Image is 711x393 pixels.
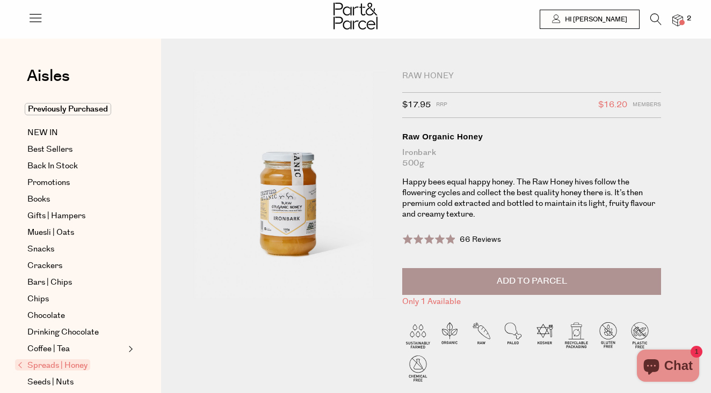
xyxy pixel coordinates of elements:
span: Drinking Chocolate [27,326,99,339]
a: 2 [672,14,683,26]
span: Crackers [27,259,62,272]
a: Muesli | Oats [27,226,125,239]
span: Previously Purchased [25,103,111,115]
span: Coffee | Tea [27,343,70,355]
a: Seeds | Nuts [27,376,125,389]
span: Muesli | Oats [27,226,74,239]
a: NEW IN [27,127,125,139]
span: Books [27,193,50,206]
a: Snacks [27,243,125,256]
span: Spreads | Honey [15,359,90,370]
inbox-online-store-chat: Shopify online store chat [634,350,702,384]
button: Expand/Collapse Coffee | Tea [126,343,133,355]
a: Aisles [27,68,70,95]
img: P_P-ICONS-Live_Bec_V11_Kosher.svg [529,319,561,351]
a: Coffee | Tea [27,343,125,355]
a: Best Sellers [27,143,125,156]
a: Hi [PERSON_NAME] [540,10,640,29]
span: Promotions [27,176,70,189]
div: Raw Honey [402,71,661,81]
img: P_P-ICONS-Live_Bec_V11_Raw.svg [466,319,497,351]
span: $16.20 [598,98,627,112]
img: P_P-ICONS-Live_Bec_V11_Paleo.svg [497,319,529,351]
span: $17.95 [402,98,431,112]
span: NEW IN [27,127,58,139]
a: Chips [27,293,125,306]
a: Books [27,193,125,206]
span: Gifts | Hampers [27,210,85,223]
span: Aisles [27,64,70,88]
a: Chocolate [27,309,125,322]
img: P_P-ICONS-Live_Bec_V11_Chemical_Free.svg [402,352,434,384]
img: P_P-ICONS-Live_Bec_V11_Organic.svg [434,319,466,351]
span: Members [633,98,661,112]
img: Part&Parcel [333,3,378,29]
span: Chocolate [27,309,65,322]
span: Bars | Chips [27,276,72,289]
span: Seeds | Nuts [27,376,74,389]
a: Drinking Chocolate [27,326,125,339]
span: Chips [27,293,49,306]
span: Best Sellers [27,143,72,156]
a: Previously Purchased [27,103,125,116]
button: Add to Parcel [402,268,661,295]
span: Add to Parcel [497,275,567,287]
img: Raw Organic Honey [193,71,386,298]
img: P_P-ICONS-Live_Bec_V11_Recyclable_Packaging.svg [561,319,592,351]
a: Promotions [27,176,125,189]
img: P_P-ICONS-Live_Bec_V11_Sustainable_Farmed.svg [402,319,434,351]
div: Raw Organic Honey [402,131,661,142]
span: 2 [684,14,694,24]
p: Happy bees equal happy honey. The Raw Honey hives follow the flowering cycles and collect the bes... [402,177,661,220]
a: Bars | Chips [27,276,125,289]
a: Back In Stock [27,160,125,173]
span: 66 Reviews [460,234,501,245]
span: RRP [436,98,447,112]
span: Snacks [27,243,54,256]
span: Back In Stock [27,160,78,173]
a: Gifts | Hampers [27,210,125,223]
a: Spreads | Honey [18,359,125,372]
img: P_P-ICONS-Live_Bec_V11_Plastic_Free.svg [624,319,656,351]
img: P_P-ICONS-Live_Bec_V11_Gluten_Free.svg [592,319,624,351]
span: Hi [PERSON_NAME] [562,15,627,24]
div: Ironbark 500g [402,147,661,169]
a: Crackers [27,259,125,272]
